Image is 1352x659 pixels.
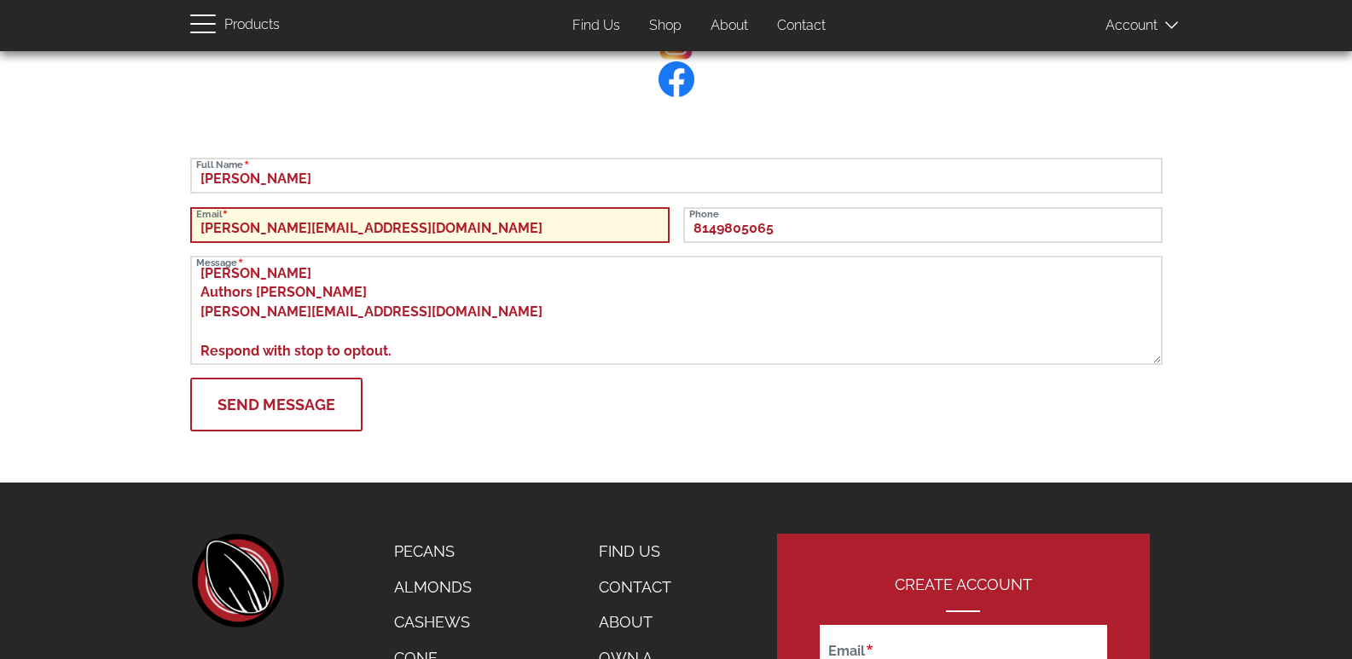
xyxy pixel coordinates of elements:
[381,604,489,640] a: Cashews
[636,9,694,43] a: Shop
[190,158,1163,194] input: Full Name
[698,9,761,43] a: About
[224,13,280,38] span: Products
[190,378,363,431] button: Send Message
[381,569,489,605] a: Almonds
[820,576,1106,612] h2: Create Account
[586,569,723,605] a: Contact
[190,534,284,627] a: home
[586,534,723,569] a: Find Us
[683,207,1163,243] input: Phone
[190,207,670,243] input: Email
[764,9,838,43] a: Contact
[586,604,723,640] a: About
[560,9,633,43] a: Find Us
[381,534,489,569] a: Pecans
